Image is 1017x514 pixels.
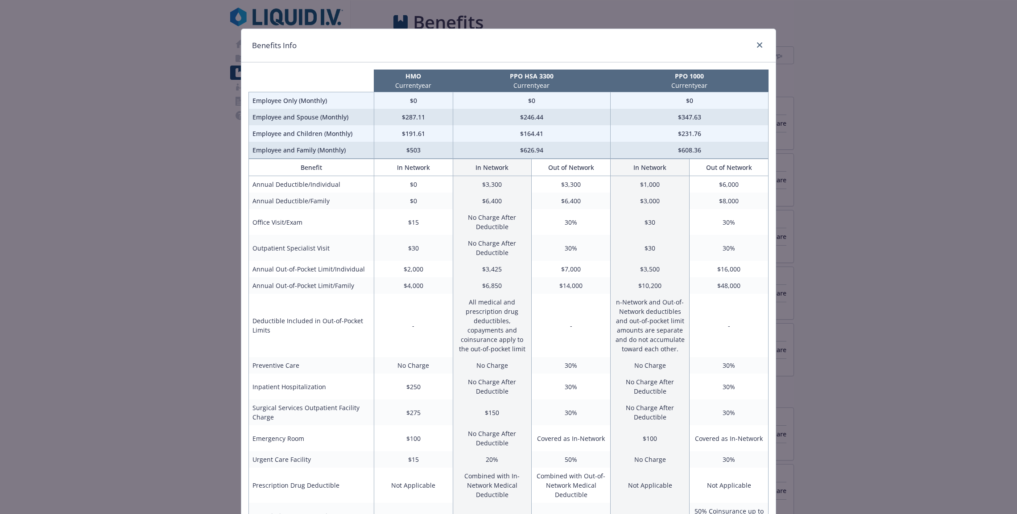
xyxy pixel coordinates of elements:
td: Deductible Included in Out-of-Pocket Limits [249,294,374,357]
p: Current year [455,81,609,90]
p: Current year [612,81,767,90]
td: $14,000 [532,277,611,294]
td: Emergency Room [249,425,374,451]
td: $164.41 [453,125,611,142]
td: Office Visit/Exam [249,209,374,235]
td: 30% [690,451,769,468]
td: n-Network and Out-of-Network deductibles and out-of-pocket limit amounts are separate and do not ... [611,294,690,357]
td: $1,000 [611,176,690,193]
td: $3,300 [453,176,532,193]
td: 50% [532,451,611,468]
td: No Charge After Deductible [453,374,532,399]
td: No Charge [611,451,690,468]
td: $4,000 [374,277,453,294]
td: No Charge After Deductible [453,235,532,261]
td: Annual Deductible/Individual [249,176,374,193]
p: Current year [376,81,451,90]
td: - [690,294,769,357]
td: $0 [453,92,611,109]
td: $231.76 [611,125,769,142]
td: $0 [611,92,769,109]
td: 30% [690,374,769,399]
a: close [754,40,765,50]
th: In Network [374,159,453,176]
p: PPO 1000 [612,71,767,81]
td: 30% [690,235,769,261]
td: $503 [374,142,453,159]
td: $8,000 [690,193,769,209]
td: $150 [453,399,532,425]
td: No Charge [611,357,690,374]
td: $100 [611,425,690,451]
td: $3,300 [532,176,611,193]
td: Inpatient Hospitalization [249,374,374,399]
p: HMO [376,71,451,81]
td: Employee Only (Monthly) [249,92,374,109]
td: $0 [374,176,453,193]
td: $7,000 [532,261,611,277]
td: 30% [532,399,611,425]
td: $15 [374,451,453,468]
td: $250 [374,374,453,399]
td: No Charge After Deductible [453,209,532,235]
td: Covered as In-Network [532,425,611,451]
td: $608.36 [611,142,769,159]
td: $30 [611,209,690,235]
th: Out of Network [690,159,769,176]
p: PPO HSA 3300 [455,71,609,81]
td: $275 [374,399,453,425]
td: Not Applicable [690,468,769,503]
td: No Charge [374,357,453,374]
td: Preventive Care [249,357,374,374]
td: Employee and Children (Monthly) [249,125,374,142]
td: Not Applicable [374,468,453,503]
td: $3,500 [611,261,690,277]
td: $16,000 [690,261,769,277]
td: 30% [532,235,611,261]
td: 30% [690,209,769,235]
td: Annual Deductible/Family [249,193,374,209]
td: Combined with In-Network Medical Deductible [453,468,532,503]
td: Covered as In-Network [690,425,769,451]
td: Surgical Services Outpatient Facility Charge [249,399,374,425]
td: $48,000 [690,277,769,294]
td: Not Applicable [611,468,690,503]
td: $287.11 [374,109,453,125]
td: Annual Out-of-Pocket Limit/Individual [249,261,374,277]
td: 30% [690,357,769,374]
td: $15 [374,209,453,235]
td: No Charge After Deductible [611,374,690,399]
th: Benefit [249,159,374,176]
h1: Benefits Info [252,40,297,51]
td: All medical and prescription drug deductibles, copayments and coinsurance apply to the out-of-poc... [453,294,532,357]
td: 20% [453,451,532,468]
td: $0 [374,193,453,209]
td: $2,000 [374,261,453,277]
td: No Charge After Deductible [453,425,532,451]
td: Prescription Drug Deductible [249,468,374,503]
td: $626.94 [453,142,611,159]
td: - [532,294,611,357]
td: No Charge [453,357,532,374]
td: $3,425 [453,261,532,277]
td: Outpatient Specialist Visit [249,235,374,261]
td: $10,200 [611,277,690,294]
td: 30% [532,374,611,399]
td: $100 [374,425,453,451]
td: - [374,294,453,357]
td: Employee and Family (Monthly) [249,142,374,159]
td: 30% [532,209,611,235]
td: $0 [374,92,453,109]
td: $246.44 [453,109,611,125]
td: $30 [611,235,690,261]
td: Annual Out-of-Pocket Limit/Family [249,277,374,294]
td: No Charge After Deductible [611,399,690,425]
td: Combined with Out-of-Network Medical Deductible [532,468,611,503]
td: $191.61 [374,125,453,142]
td: $6,000 [690,176,769,193]
th: Out of Network [532,159,611,176]
td: $6,400 [453,193,532,209]
td: $347.63 [611,109,769,125]
td: Employee and Spouse (Monthly) [249,109,374,125]
td: $3,000 [611,193,690,209]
